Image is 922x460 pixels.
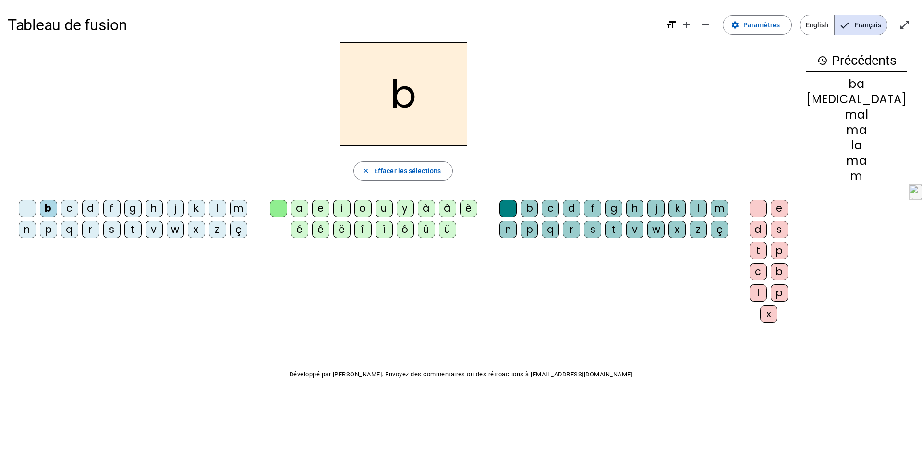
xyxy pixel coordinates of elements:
div: n [499,221,517,238]
div: t [605,221,622,238]
div: ô [397,221,414,238]
div: d [82,200,99,217]
div: ï [376,221,393,238]
div: e [312,200,329,217]
button: Augmenter la taille de la police [677,15,696,35]
div: g [124,200,142,217]
div: f [584,200,601,217]
div: m [711,200,728,217]
button: Effacer les sélections [353,161,453,181]
div: t [124,221,142,238]
mat-icon: open_in_full [899,19,910,31]
div: ma [806,124,907,136]
div: c [61,200,78,217]
div: p [521,221,538,238]
div: r [563,221,580,238]
div: i [333,200,351,217]
span: Effacer les sélections [374,165,441,177]
div: q [61,221,78,238]
div: w [647,221,665,238]
div: x [760,305,777,323]
mat-icon: add [680,19,692,31]
button: Diminuer la taille de la police [696,15,715,35]
div: ê [312,221,329,238]
div: z [209,221,226,238]
div: k [188,200,205,217]
div: ü [439,221,456,238]
div: m [230,200,247,217]
div: a [291,200,308,217]
div: j [167,200,184,217]
div: [MEDICAL_DATA] [806,94,907,105]
div: x [668,221,686,238]
div: s [584,221,601,238]
div: u [376,200,393,217]
div: b [521,200,538,217]
div: è [460,200,477,217]
p: Développé par [PERSON_NAME]. Envoyez des commentaires ou des rétroactions à [EMAIL_ADDRESS][DOMAI... [8,369,914,380]
div: à [418,200,435,217]
h1: Tableau de fusion [8,10,657,40]
mat-icon: settings [731,21,740,29]
div: mal [806,109,907,121]
mat-icon: format_size [665,19,677,31]
div: c [542,200,559,217]
div: la [806,140,907,151]
button: Entrer en plein écran [895,15,914,35]
div: s [103,221,121,238]
mat-button-toggle-group: Language selection [800,15,887,35]
div: o [354,200,372,217]
div: û [418,221,435,238]
div: b [771,263,788,280]
mat-icon: history [816,55,828,66]
div: k [668,200,686,217]
div: l [209,200,226,217]
div: y [397,200,414,217]
div: ma [806,155,907,167]
div: ë [333,221,351,238]
div: g [605,200,622,217]
h2: b [340,42,467,146]
div: v [146,221,163,238]
span: Français [835,15,887,35]
div: é [291,221,308,238]
div: â [439,200,456,217]
div: h [146,200,163,217]
div: t [750,242,767,259]
div: q [542,221,559,238]
div: x [188,221,205,238]
button: Paramètres [723,15,792,35]
div: ç [230,221,247,238]
div: r [82,221,99,238]
mat-icon: close [362,167,370,175]
div: v [626,221,643,238]
div: l [750,284,767,302]
div: z [690,221,707,238]
div: p [771,242,788,259]
div: î [354,221,372,238]
div: p [40,221,57,238]
h3: Précédents [806,50,907,72]
span: Paramètres [743,19,780,31]
span: English [800,15,834,35]
div: f [103,200,121,217]
div: b [40,200,57,217]
div: p [771,284,788,302]
div: n [19,221,36,238]
div: e [771,200,788,217]
div: j [647,200,665,217]
div: s [771,221,788,238]
mat-icon: remove [700,19,711,31]
div: l [690,200,707,217]
div: d [750,221,767,238]
div: m [806,170,907,182]
div: w [167,221,184,238]
div: ba [806,78,907,90]
div: h [626,200,643,217]
div: ç [711,221,728,238]
div: c [750,263,767,280]
div: d [563,200,580,217]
